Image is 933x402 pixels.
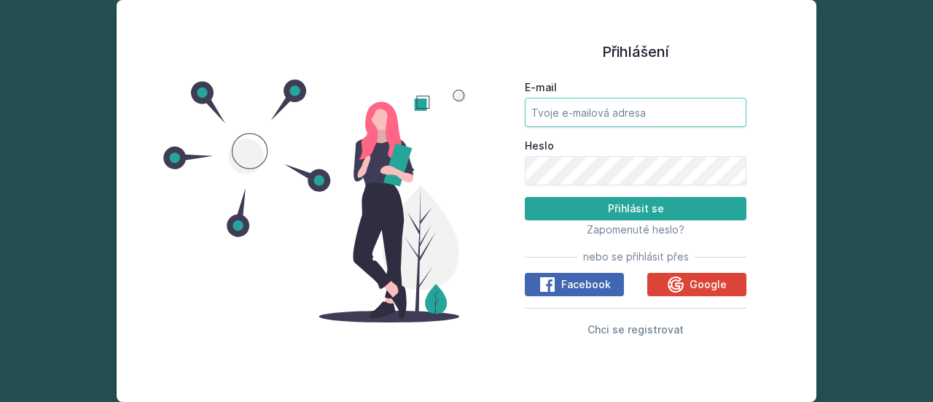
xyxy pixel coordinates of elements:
[587,320,684,338] button: Chci se registrovat
[525,139,746,153] label: Heslo
[587,223,684,236] span: Zapomenuté heslo?
[525,41,746,63] h1: Přihlášení
[525,197,746,220] button: Přihlásit se
[525,98,746,127] input: Tvoje e-mailová adresa
[690,277,727,292] span: Google
[647,273,746,296] button: Google
[583,250,689,264] span: nebo se přihlásit přes
[561,277,611,292] span: Facebook
[587,323,684,336] span: Chci se registrovat
[525,80,746,95] label: E-mail
[525,273,624,296] button: Facebook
